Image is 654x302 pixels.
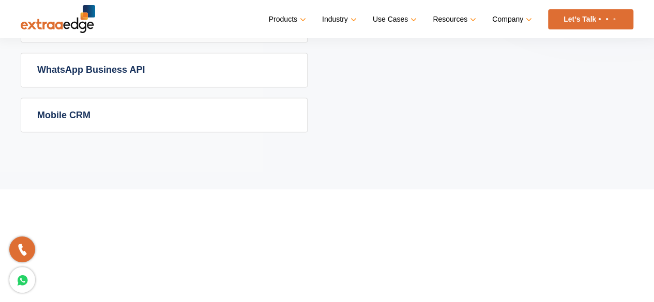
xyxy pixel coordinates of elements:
[21,53,307,87] a: WhatsApp Business API
[492,12,530,27] a: Company
[433,12,474,27] a: Resources
[373,12,415,27] a: Use Cases
[21,98,307,132] a: Mobile CRM
[322,12,355,27] a: Industry
[269,12,304,27] a: Products
[548,9,633,29] a: Let’s Talk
